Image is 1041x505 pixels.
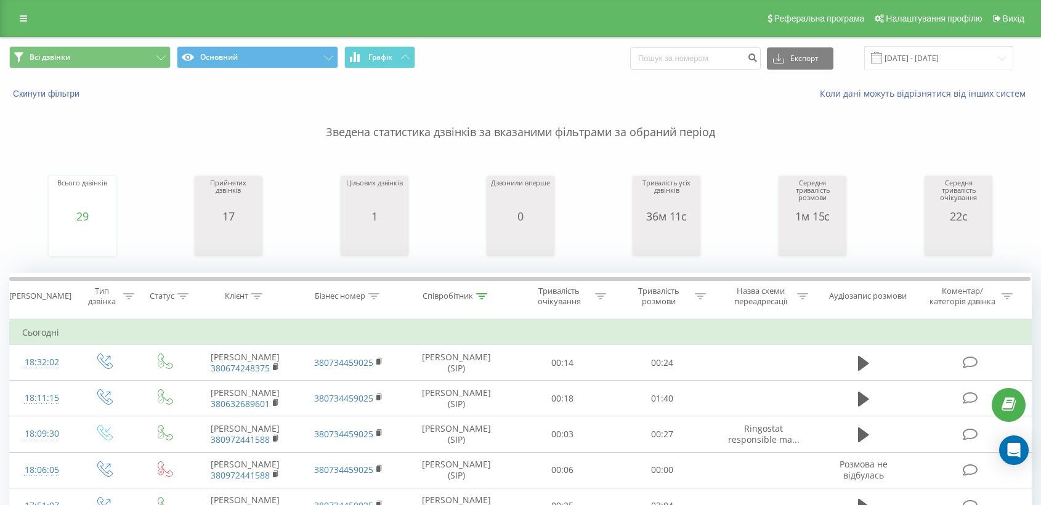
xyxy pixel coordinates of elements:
[193,381,297,416] td: [PERSON_NAME]
[368,53,392,62] span: Графік
[928,179,989,210] div: Середня тривалість очікування
[346,210,403,222] div: 1
[314,392,373,404] a: 380734459025
[9,100,1032,140] p: Зведена статистика дзвінків за вказаними фільтрами за обраний період
[512,416,612,452] td: 00:03
[315,291,365,302] div: Бізнес номер
[512,381,612,416] td: 00:18
[57,210,107,222] div: 29
[636,179,697,210] div: Тривалість усіх дзвінків
[612,416,712,452] td: 00:27
[57,179,107,210] div: Всього дзвінків
[346,179,403,210] div: Цільових дзвінків
[400,452,512,488] td: [PERSON_NAME] (SIP)
[612,452,712,488] td: 00:00
[211,362,270,374] a: 380674248375
[225,291,248,302] div: Клієнт
[9,291,71,302] div: [PERSON_NAME]
[512,452,612,488] td: 00:06
[10,320,1032,345] td: Сьогодні
[150,291,174,302] div: Статус
[782,210,843,222] div: 1м 15с
[193,452,297,488] td: [PERSON_NAME]
[1003,14,1024,23] span: Вихід
[22,458,61,482] div: 18:06:05
[211,398,270,410] a: 380632689601
[491,210,550,222] div: 0
[314,464,373,475] a: 380734459025
[840,458,888,481] span: Розмова не відбулась
[636,210,697,222] div: 36м 11с
[193,345,297,381] td: [PERSON_NAME]
[829,291,907,302] div: Аудіозапис розмови
[84,286,120,307] div: Тип дзвінка
[22,350,61,374] div: 18:32:02
[193,416,297,452] td: [PERSON_NAME]
[177,46,338,68] button: Основний
[886,14,982,23] span: Налаштування профілю
[612,381,712,416] td: 01:40
[630,47,761,70] input: Пошук за номером
[400,381,512,416] td: [PERSON_NAME] (SIP)
[211,469,270,481] a: 380972441588
[198,179,259,210] div: Прийнятих дзвінків
[774,14,865,23] span: Реферальна програма
[526,286,592,307] div: Тривалість очікування
[30,52,70,62] span: Всі дзвінки
[820,87,1032,99] a: Коли дані можуть відрізнятися вiд інших систем
[400,345,512,381] td: [PERSON_NAME] (SIP)
[314,357,373,368] a: 380734459025
[400,416,512,452] td: [PERSON_NAME] (SIP)
[9,88,86,99] button: Скинути фільтри
[782,179,843,210] div: Середня тривалість розмови
[211,434,270,445] a: 380972441588
[491,179,550,210] div: Дзвонили вперше
[314,428,373,440] a: 380734459025
[512,345,612,381] td: 00:14
[344,46,415,68] button: Графік
[928,210,989,222] div: 22с
[728,422,800,445] span: Ringostat responsible ma...
[198,210,259,222] div: 17
[926,286,998,307] div: Коментар/категорія дзвінка
[9,46,171,68] button: Всі дзвінки
[423,291,473,302] div: Співробітник
[999,435,1029,465] div: Open Intercom Messenger
[626,286,692,307] div: Тривалість розмови
[728,286,794,307] div: Назва схеми переадресації
[767,47,833,70] button: Експорт
[612,345,712,381] td: 00:24
[22,422,61,446] div: 18:09:30
[22,386,61,410] div: 18:11:15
